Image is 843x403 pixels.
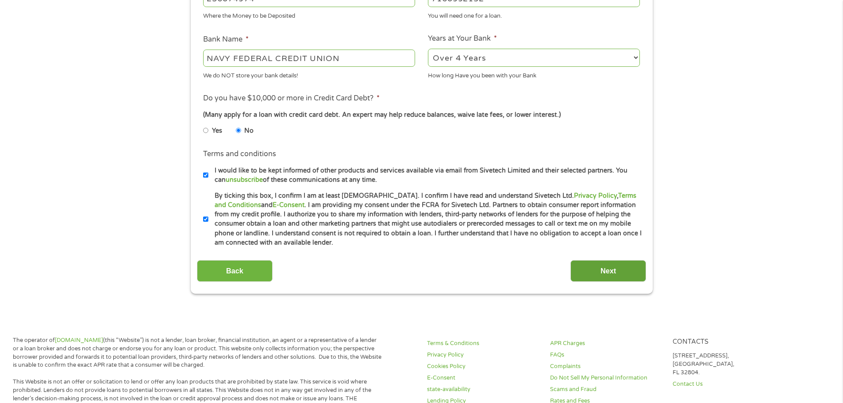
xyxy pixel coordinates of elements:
[208,166,643,185] label: I would like to be kept informed of other products and services available via email from Sivetech...
[208,191,643,248] label: By ticking this box, I confirm I am at least [DEMOGRAPHIC_DATA]. I confirm I have read and unders...
[673,352,785,377] p: [STREET_ADDRESS], [GEOGRAPHIC_DATA], FL 32804.
[203,94,380,103] label: Do you have $10,000 or more in Credit Card Debt?
[197,260,273,282] input: Back
[427,351,539,359] a: Privacy Policy
[570,260,646,282] input: Next
[550,362,662,371] a: Complaints
[428,9,640,21] div: You will need one for a loan.
[427,385,539,394] a: state-availability
[13,336,382,370] p: The operator of (this “Website”) is not a lender, loan broker, financial institution, an agent or...
[203,68,415,80] div: We do NOT store your bank details!
[574,192,617,200] a: Privacy Policy
[550,385,662,394] a: Scams and Fraud
[428,34,497,43] label: Years at Your Bank
[212,126,222,136] label: Yes
[273,201,304,209] a: E-Consent
[427,362,539,371] a: Cookies Policy
[203,35,249,44] label: Bank Name
[226,176,263,184] a: unsubscribe
[215,192,636,209] a: Terms and Conditions
[550,374,662,382] a: Do Not Sell My Personal Information
[203,150,276,159] label: Terms and conditions
[673,380,785,388] a: Contact Us
[550,351,662,359] a: FAQs
[55,337,103,344] a: [DOMAIN_NAME]
[427,339,539,348] a: Terms & Conditions
[673,338,785,346] h4: Contacts
[550,339,662,348] a: APR Charges
[244,126,254,136] label: No
[203,110,639,120] div: (Many apply for a loan with credit card debt. An expert may help reduce balances, waive late fees...
[203,9,415,21] div: Where the Money to be Deposited
[427,374,539,382] a: E-Consent
[428,68,640,80] div: How long Have you been with your Bank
